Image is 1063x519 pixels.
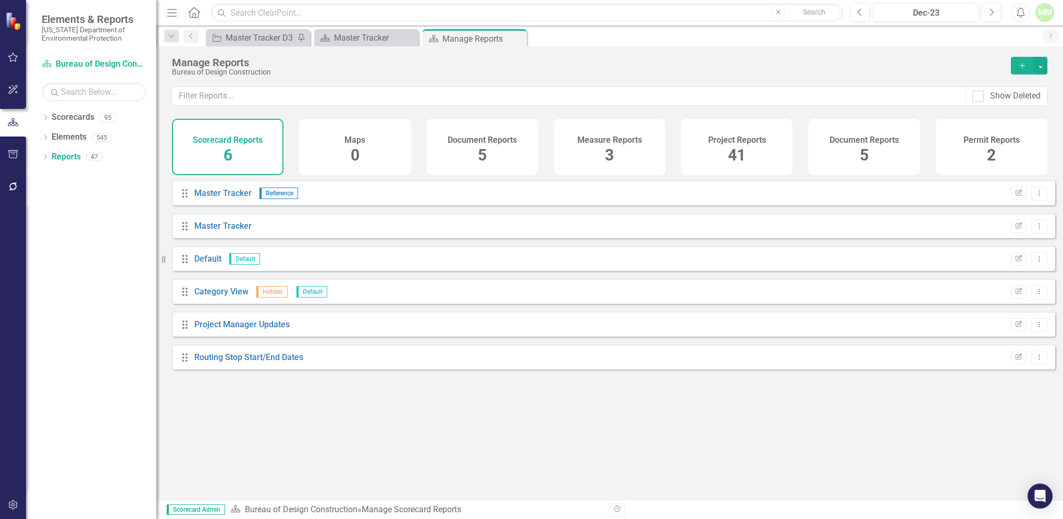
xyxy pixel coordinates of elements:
[256,286,288,298] span: Hidden
[788,5,840,20] button: Search
[577,135,642,145] h4: Measure Reports
[92,133,112,142] div: 545
[211,4,843,22] input: Search ClearPoint...
[52,112,94,123] a: Scorecards
[230,504,602,516] div: » Manage Scorecard Reports
[52,151,81,163] a: Reports
[100,113,116,122] div: 95
[873,3,979,22] button: Dec-23
[208,31,294,44] a: Master Tracker D3
[226,31,294,44] div: Master Tracker D3
[42,13,146,26] span: Elements & Reports
[194,221,252,231] a: Master Tracker
[193,135,263,145] h4: Scorecard Reports
[42,26,146,43] small: [US_STATE] Department of Environmental Protection
[229,253,260,265] span: Default
[876,7,975,19] div: Dec-23
[167,504,225,515] span: Scorecard Admin
[259,188,298,199] span: Reference
[172,57,1000,68] div: Manage Reports
[708,135,766,145] h4: Project Reports
[344,135,365,145] h4: Maps
[317,31,416,44] a: Master Tracker
[86,153,103,162] div: 47
[194,254,221,264] a: Default
[351,146,360,164] span: 0
[963,135,1020,145] h4: Permit Reports
[478,146,487,164] span: 5
[803,8,825,16] span: Search
[224,146,232,164] span: 6
[172,68,1000,76] div: Bureau of Design Construction
[1028,484,1053,509] div: Open Intercom Messenger
[194,287,249,296] a: Category View
[245,504,357,514] a: Bureau of Design Construction
[448,135,517,145] h4: Document Reports
[860,146,869,164] span: 5
[442,32,524,45] div: Manage Reports
[830,135,899,145] h4: Document Reports
[172,86,966,106] input: Filter Reports...
[42,58,146,70] a: Bureau of Design Construction
[1035,3,1054,22] button: MM
[296,286,327,298] span: Default
[990,90,1041,102] div: Show Deleted
[605,146,614,164] span: 3
[52,131,86,143] a: Elements
[194,319,290,329] a: Project Manager Updates
[334,31,416,44] div: Master Tracker
[728,146,746,164] span: 41
[987,146,996,164] span: 2
[5,12,23,30] img: ClearPoint Strategy
[42,83,146,101] input: Search Below...
[194,352,303,362] a: Routing Stop Start/End Dates
[194,188,252,198] a: Master Tracker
